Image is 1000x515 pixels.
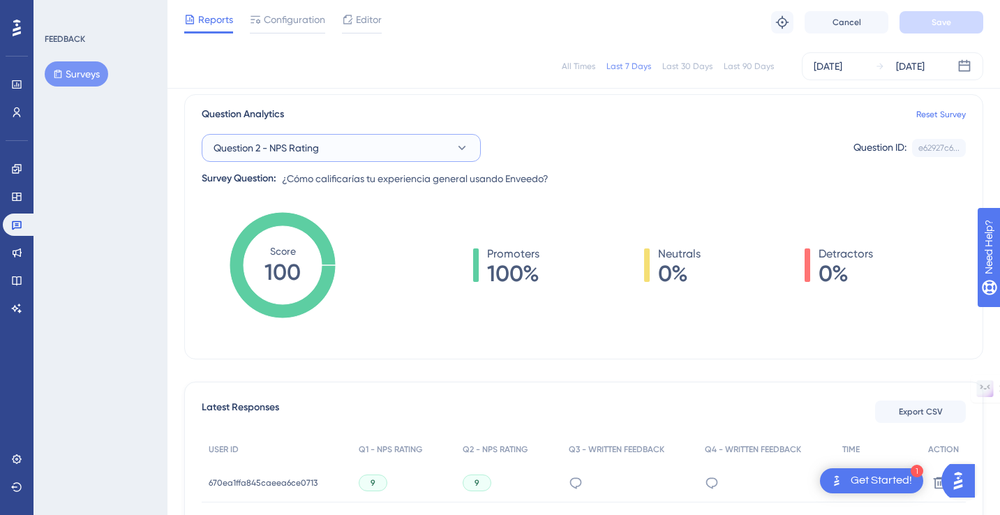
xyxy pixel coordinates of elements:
[487,246,539,262] span: Promoters
[264,259,301,285] tspan: 100
[202,399,279,424] span: Latest Responses
[45,33,85,45] div: FEEDBACK
[270,246,296,257] tspan: Score
[918,142,960,154] div: e62927c6...
[941,460,983,502] iframe: UserGuiding AI Assistant Launcher
[805,11,888,33] button: Cancel
[658,246,701,262] span: Neutrals
[899,406,943,417] span: Export CSV
[606,61,651,72] div: Last 7 Days
[202,170,276,187] div: Survey Question:
[814,58,842,75] div: [DATE]
[209,477,318,488] span: 670ea1ffa845caeea6ce0713
[911,465,923,477] div: 1
[371,477,375,488] span: 9
[45,61,108,87] button: Surveys
[724,61,774,72] div: Last 90 Days
[202,106,284,123] span: Question Analytics
[896,58,925,75] div: [DATE]
[198,11,233,28] span: Reports
[282,170,548,187] span: ¿Cómo calificarías tu experiencia general usando Enveedo?
[214,140,319,156] span: Question 2 - NPS Rating
[662,61,712,72] div: Last 30 Days
[928,444,959,455] span: ACTION
[264,11,325,28] span: Configuration
[851,473,912,488] div: Get Started!
[487,262,539,285] span: 100%
[356,11,382,28] span: Editor
[819,262,873,285] span: 0%
[828,472,845,489] img: launcher-image-alternative-text
[562,61,595,72] div: All Times
[932,17,951,28] span: Save
[209,444,239,455] span: USER ID
[853,139,906,157] div: Question ID:
[900,11,983,33] button: Save
[658,262,701,285] span: 0%
[33,3,87,20] span: Need Help?
[833,17,861,28] span: Cancel
[916,109,966,120] a: Reset Survey
[842,444,860,455] span: TIME
[705,444,801,455] span: Q4 - WRITTEN FEEDBACK
[475,477,479,488] span: 9
[819,246,873,262] span: Detractors
[569,444,664,455] span: Q3 - WRITTEN FEEDBACK
[875,401,966,423] button: Export CSV
[202,134,481,162] button: Question 2 - NPS Rating
[359,444,422,455] span: Q1 - NPS RATING
[463,444,528,455] span: Q2 - NPS RATING
[820,468,923,493] div: Open Get Started! checklist, remaining modules: 1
